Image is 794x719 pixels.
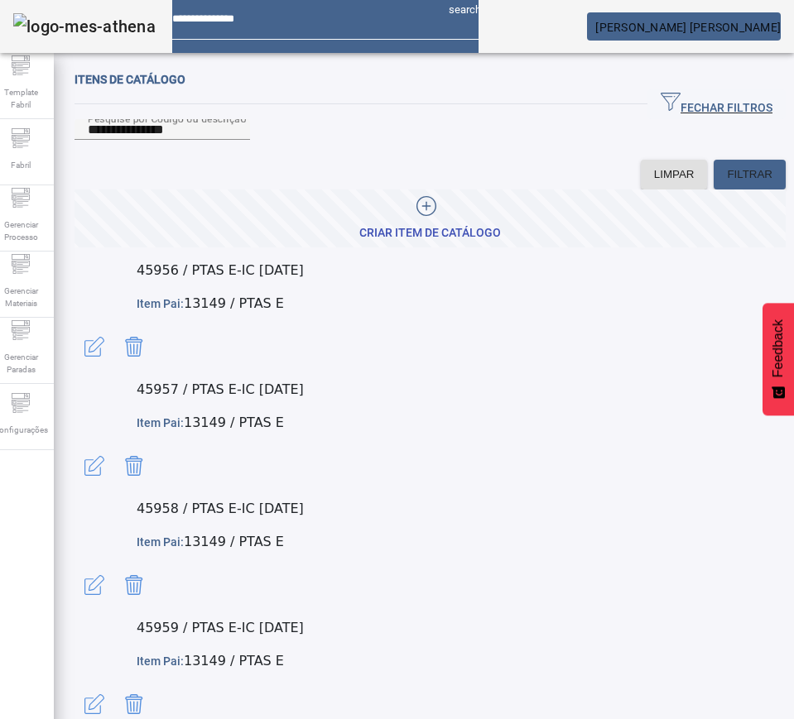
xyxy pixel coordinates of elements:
[647,89,786,119] button: FECHAR FILTROS
[137,651,786,671] p: 13149 / PTAS E
[137,416,184,429] span: Item Pai:
[6,154,36,176] span: Fabril
[137,535,184,549] span: Item Pai:
[75,73,185,86] span: Itens de catálogo
[137,261,786,280] p: 45956 / PTAS E-IC [DATE]
[661,92,772,117] span: FECHAR FILTROS
[727,166,772,183] span: FILTRAR
[137,380,786,400] p: 45957 / PTAS E-IC [DATE]
[763,303,794,415] button: Feedback - Mostrar pesquisa
[114,327,154,367] button: Delete
[137,499,786,519] p: 45958 / PTAS E-IC [DATE]
[137,654,184,668] span: Item Pai:
[137,413,786,433] p: 13149 / PTAS E
[137,618,786,638] p: 45959 / PTAS E-IC [DATE]
[137,297,184,310] span: Item Pai:
[654,166,695,183] span: LIMPAR
[137,532,786,552] p: 13149 / PTAS E
[359,225,501,242] div: CRIAR ITEM DE CATÁLOGO
[75,189,786,247] button: CRIAR ITEM DE CATÁLOGO
[114,565,154,605] button: Delete
[13,13,156,40] img: logo-mes-athena
[771,319,786,377] span: Feedback
[595,21,781,34] span: [PERSON_NAME] [PERSON_NAME]
[114,446,154,486] button: Delete
[88,113,246,124] mat-label: Pesquise por Código ou descrição
[641,160,708,189] button: LIMPAR
[137,294,786,314] p: 13149 / PTAS E
[714,160,786,189] button: FILTRAR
